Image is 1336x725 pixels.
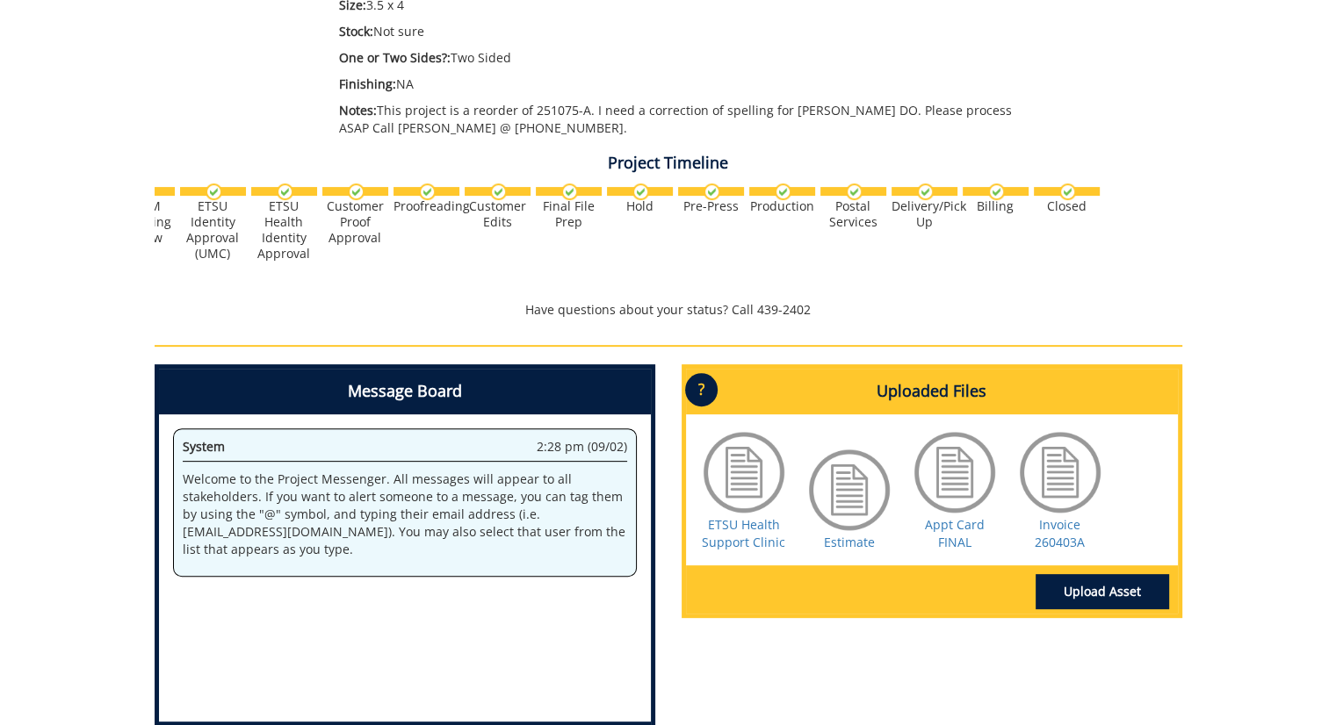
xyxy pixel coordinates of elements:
[155,301,1182,319] p: Have questions about your status? Call 439-2402
[988,183,1005,200] img: checkmark
[339,23,1027,40] p: Not sure
[339,23,373,39] span: Stock:
[394,198,459,214] div: Proofreading
[536,198,602,230] div: Final File Prep
[704,183,720,200] img: checkmark
[159,369,651,414] h4: Message Board
[277,183,293,200] img: checkmark
[1036,574,1169,609] a: Upload Asset
[775,183,791,200] img: checkmark
[892,198,957,230] div: Delivery/Pick Up
[322,198,388,246] div: Customer Proof Approval
[963,198,1029,214] div: Billing
[607,198,673,214] div: Hold
[490,183,507,200] img: checkmark
[925,516,985,550] a: Appt Card FINAL
[339,75,1027,93] p: NA
[820,198,886,230] div: Postal Services
[678,198,744,214] div: Pre-Press
[561,183,578,200] img: checkmark
[339,102,377,118] span: Notes:
[348,183,365,200] img: checkmark
[632,183,649,200] img: checkmark
[1035,516,1085,550] a: Invoice 260403A
[846,183,863,200] img: checkmark
[465,198,531,230] div: Customer Edits
[685,373,718,406] p: ?
[749,198,815,214] div: Production
[339,102,1027,137] p: This project is a reorder of 251075-A. I need a correction of spelling for [PERSON_NAME] DO. Plea...
[339,49,451,66] span: One or Two Sides?:
[183,470,627,558] p: Welcome to the Project Messenger. All messages will appear to all stakeholders. If you want to al...
[180,198,246,262] div: ETSU Identity Approval (UMC)
[917,183,934,200] img: checkmark
[339,49,1027,67] p: Two Sided
[251,198,317,262] div: ETSU Health Identity Approval
[155,154,1182,172] h4: Project Timeline
[1059,183,1076,200] img: checkmark
[419,183,436,200] img: checkmark
[537,438,627,456] span: 2:28 pm (09/02)
[686,369,1178,414] h4: Uploaded Files
[1034,198,1100,214] div: Closed
[824,534,875,550] a: Estimate
[183,438,225,455] span: System
[702,516,785,550] a: ETSU Health Support Clinic
[339,75,396,92] span: Finishing:
[206,183,222,200] img: checkmark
